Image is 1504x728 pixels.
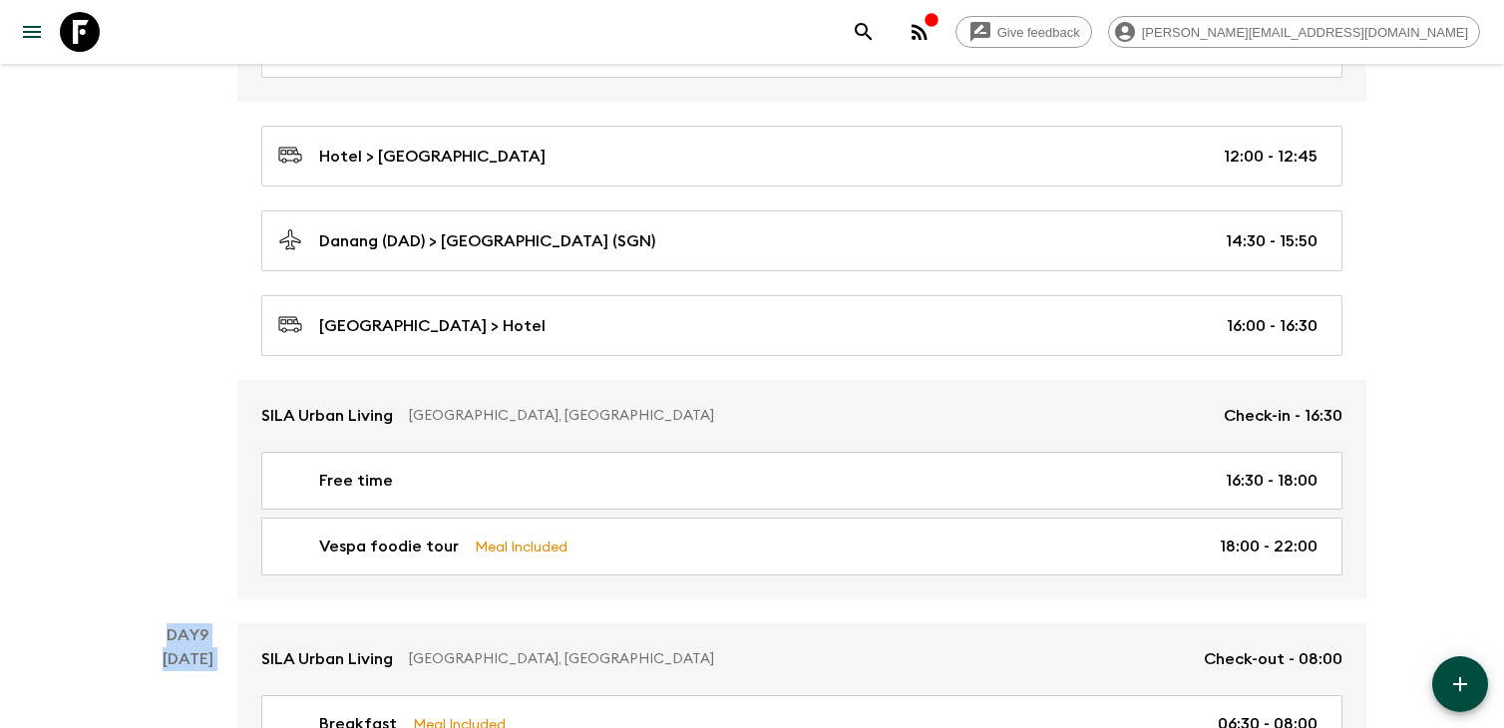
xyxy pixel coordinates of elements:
p: Free time [319,469,393,493]
p: [GEOGRAPHIC_DATA], [GEOGRAPHIC_DATA] [409,649,1188,669]
a: SILA Urban Living[GEOGRAPHIC_DATA], [GEOGRAPHIC_DATA]Check-out - 08:00 [237,623,1366,695]
div: [PERSON_NAME][EMAIL_ADDRESS][DOMAIN_NAME] [1108,16,1480,48]
p: [GEOGRAPHIC_DATA] > Hotel [319,314,546,338]
p: SILA Urban Living [261,404,393,428]
p: 18:00 - 22:00 [1220,535,1317,558]
p: 16:00 - 16:30 [1227,314,1317,338]
a: SILA Urban Living[GEOGRAPHIC_DATA], [GEOGRAPHIC_DATA]Check-in - 16:30 [237,380,1366,452]
p: Meal Included [475,536,567,557]
a: [GEOGRAPHIC_DATA] > Hotel16:00 - 16:30 [261,295,1342,356]
p: 16:30 - 18:00 [1226,469,1317,493]
p: [GEOGRAPHIC_DATA], [GEOGRAPHIC_DATA] [409,406,1208,426]
span: [PERSON_NAME][EMAIL_ADDRESS][DOMAIN_NAME] [1131,25,1479,40]
a: Hotel > [GEOGRAPHIC_DATA]12:00 - 12:45 [261,126,1342,186]
span: Give feedback [986,25,1091,40]
p: Vespa foodie tour [319,535,459,558]
a: Danang (DAD) > [GEOGRAPHIC_DATA] (SGN)14:30 - 15:50 [261,210,1342,271]
p: SILA Urban Living [261,647,393,671]
a: Free time16:30 - 18:00 [261,452,1342,510]
a: Give feedback [955,16,1092,48]
p: Check-in - 16:30 [1224,404,1342,428]
button: menu [12,12,52,52]
p: Day 9 [138,623,237,647]
p: 14:30 - 15:50 [1226,229,1317,253]
p: Check-out - 08:00 [1204,647,1342,671]
button: search adventures [844,12,884,52]
p: Danang (DAD) > [GEOGRAPHIC_DATA] (SGN) [319,229,655,253]
p: Hotel > [GEOGRAPHIC_DATA] [319,145,546,169]
a: Vespa foodie tourMeal Included18:00 - 22:00 [261,518,1342,575]
p: 12:00 - 12:45 [1224,145,1317,169]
